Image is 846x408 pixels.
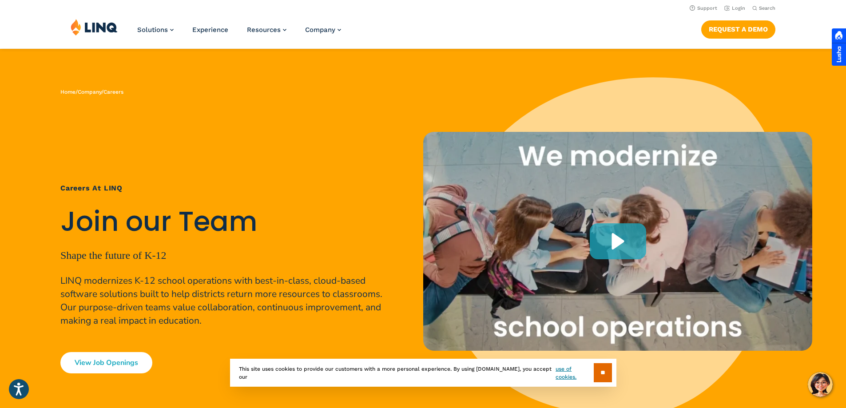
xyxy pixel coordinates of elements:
[305,26,335,34] span: Company
[724,5,745,11] a: Login
[60,352,152,373] a: View Job Openings
[60,89,75,95] a: Home
[71,19,118,36] img: LINQ | K‑12 Software
[556,365,593,381] a: use of cookies.
[305,26,341,34] a: Company
[137,26,168,34] span: Solutions
[78,89,101,95] a: Company
[701,19,775,38] nav: Button Navigation
[247,26,281,34] span: Resources
[192,26,228,34] a: Experience
[590,223,646,259] div: Play
[247,26,286,34] a: Resources
[137,26,174,34] a: Solutions
[60,89,123,95] span: / /
[103,89,123,95] span: Careers
[60,247,389,263] p: Shape the future of K-12
[759,5,775,11] span: Search
[701,20,775,38] a: Request a Demo
[137,19,341,48] nav: Primary Navigation
[60,274,389,327] p: LINQ modernizes K-12 school operations with best-in-class, cloud-based software solutions built t...
[808,372,833,397] button: Hello, have a question? Let’s chat.
[230,359,616,387] div: This site uses cookies to provide our customers with a more personal experience. By using [DOMAIN...
[690,5,717,11] a: Support
[60,206,389,238] h2: Join our Team
[752,5,775,12] button: Open Search Bar
[60,183,389,194] h1: Careers at LINQ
